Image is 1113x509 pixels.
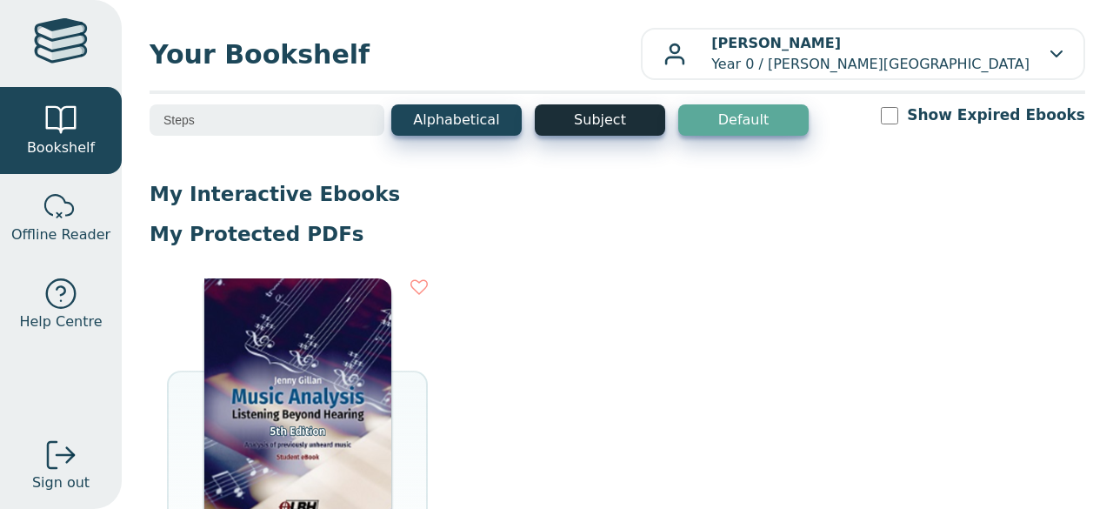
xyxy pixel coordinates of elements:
[27,137,95,158] span: Bookshelf
[711,33,1030,75] p: Year 0 / [PERSON_NAME][GEOGRAPHIC_DATA]
[711,35,841,51] b: [PERSON_NAME]
[11,224,110,245] span: Offline Reader
[641,28,1085,80] button: [PERSON_NAME]Year 0 / [PERSON_NAME][GEOGRAPHIC_DATA]
[678,104,809,136] button: Default
[32,472,90,493] span: Sign out
[19,311,102,332] span: Help Centre
[907,104,1085,126] label: Show Expired Ebooks
[150,181,1085,207] p: My Interactive Ebooks
[391,104,522,136] button: Alphabetical
[150,104,384,136] input: Search bookshelf (E.g: psychology)
[150,221,1085,247] p: My Protected PDFs
[150,35,641,74] span: Your Bookshelf
[535,104,665,136] button: Subject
